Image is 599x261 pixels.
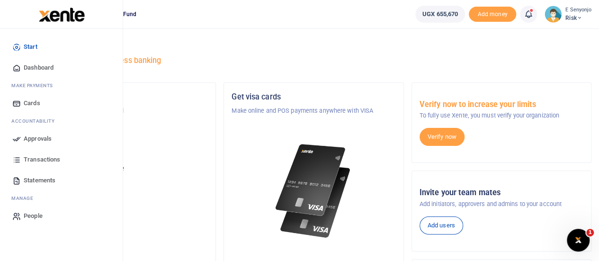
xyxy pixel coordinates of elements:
span: UGX 655,670 [422,9,458,19]
span: countability [18,117,54,125]
img: profile-user [545,6,562,23]
span: ake Payments [16,82,53,89]
li: Ac [8,114,115,128]
h5: UGX 655,670 [44,176,208,185]
span: People [24,211,43,221]
img: logo-large [39,8,85,22]
h5: Invite your team mates [420,188,583,198]
span: Start [24,42,37,52]
h4: Hello E senyonjo [36,41,591,51]
small: E senyonjo [565,6,591,14]
p: To fully use Xente, you must verify your organization [420,111,583,120]
a: Dashboard [8,57,115,78]
li: Wallet ballance [411,6,469,23]
span: Add money [469,7,516,22]
p: National Social Security Fund [44,106,208,116]
li: M [8,78,115,93]
span: Transactions [24,155,60,164]
a: Verify now [420,128,465,146]
span: Risk [565,14,591,22]
a: Cards [8,93,115,114]
a: logo-small logo-large logo-large [38,10,85,18]
a: UGX 655,670 [415,6,465,23]
span: 1 [586,229,594,236]
span: Cards [24,99,40,108]
h5: Verify now to increase your limits [420,100,583,109]
a: Add money [469,10,516,17]
a: People [8,206,115,226]
li: Toup your wallet [469,7,516,22]
span: Statements [24,176,55,185]
h5: Get visa cards [232,92,395,102]
h5: Organization [44,92,208,102]
a: Start [8,36,115,57]
span: anage [16,195,34,202]
img: xente-_physical_cards.png [273,138,355,244]
h5: Welcome to better business banking [36,56,591,65]
a: Add users [420,216,463,234]
iframe: Intercom live chat [567,229,590,252]
h5: Account [44,129,208,138]
a: Approvals [8,128,115,149]
p: Risk [44,143,208,153]
span: Dashboard [24,63,54,72]
a: Transactions [8,149,115,170]
span: Approvals [24,134,52,144]
p: Your current account balance [44,164,208,173]
li: M [8,191,115,206]
a: profile-user E senyonjo Risk [545,6,591,23]
a: Statements [8,170,115,191]
p: Add initiators, approvers and admins to your account [420,199,583,209]
p: Make online and POS payments anywhere with VISA [232,106,395,116]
